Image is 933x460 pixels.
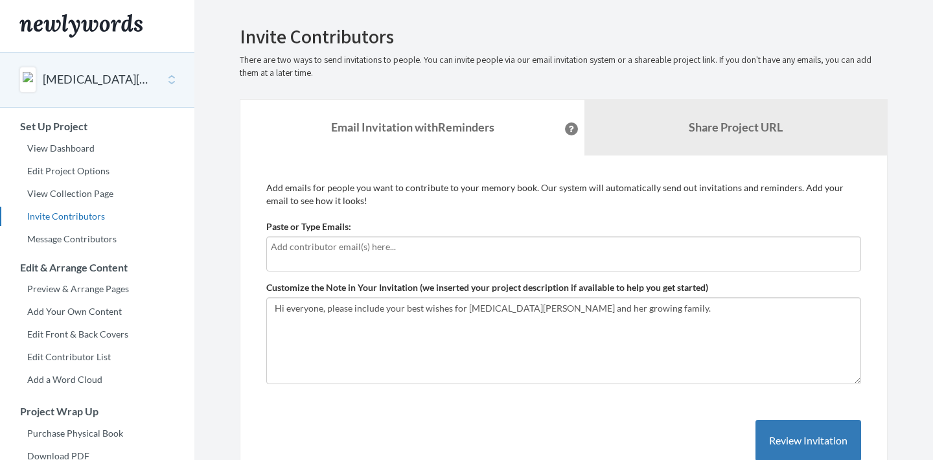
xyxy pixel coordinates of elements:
label: Customize the Note in Your Invitation (we inserted your project description if available to help ... [266,281,708,294]
h3: Set Up Project [1,121,194,132]
h3: Edit & Arrange Content [1,262,194,273]
button: [MEDICAL_DATA][PERSON_NAME] Parental Leave Card [43,71,148,88]
textarea: Hi everyone, please include your best wishes for [MEDICAL_DATA][PERSON_NAME] and her growing family. [266,297,861,384]
b: Share Project URL [689,120,783,134]
img: Newlywords logo [19,14,143,38]
h3: Project Wrap Up [1,406,194,417]
strong: Email Invitation with Reminders [331,120,494,134]
p: Add emails for people you want to contribute to your memory book. Our system will automatically s... [266,181,861,207]
h2: Invite Contributors [240,26,888,47]
label: Paste or Type Emails: [266,220,351,233]
input: Add contributor email(s) here... [271,240,857,254]
p: There are two ways to send invitations to people. You can invite people via our email invitation ... [240,54,888,80]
